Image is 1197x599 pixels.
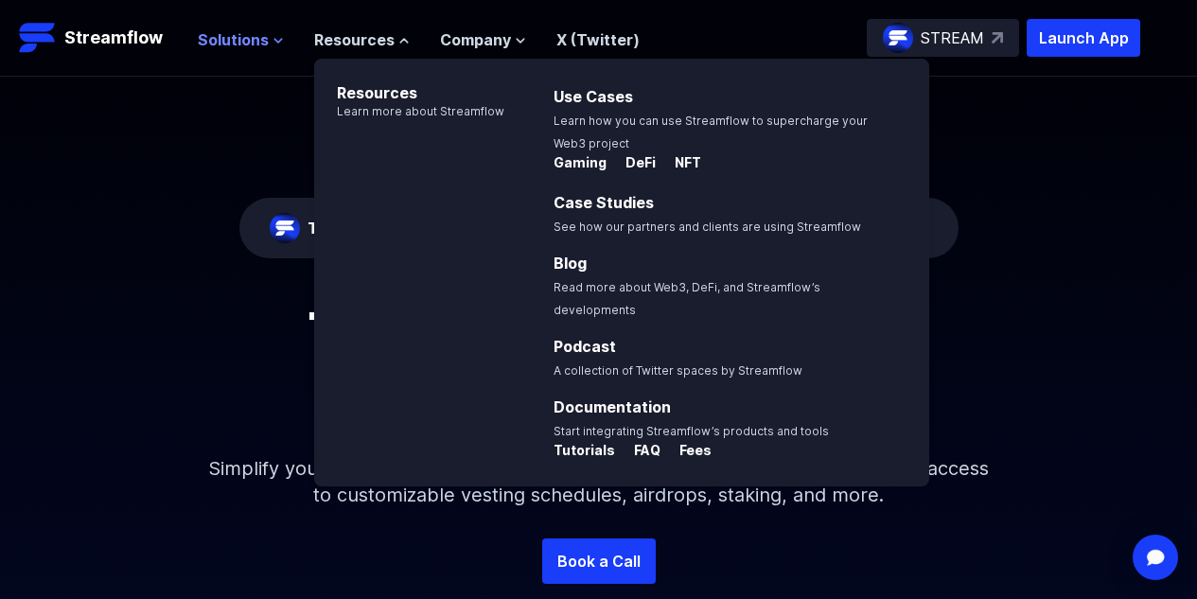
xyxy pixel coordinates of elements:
a: DeFi [610,155,660,174]
span: Read more about Web3, DeFi, and Streamflow’s developments [554,280,820,317]
a: X (Twitter) [556,30,640,49]
button: Solutions [198,28,284,51]
a: STREAM [867,19,1019,57]
p: Resources [314,59,504,104]
span: Start integrating Streamflow’s products and tools [554,424,829,438]
button: Resources [314,28,410,51]
a: FAQ [619,443,664,462]
img: top-right-arrow.svg [992,32,1003,44]
a: Gaming [554,155,610,174]
a: Streamflow [19,19,179,57]
p: Simplify your token distribution with Streamflow's Application and SDK, offering access to custom... [192,425,1006,538]
div: Check eligibility and participate in the launch! [308,217,788,239]
a: Podcast [554,337,616,356]
button: Launch App [1027,19,1140,57]
span: A collection of Twitter spaces by Streamflow [554,363,802,378]
a: Use Cases [554,87,633,106]
p: STREAM [921,26,984,49]
h1: Token management infrastructure [173,304,1025,425]
a: Tutorials [554,443,619,462]
p: Gaming [554,153,607,172]
a: Case Studies [554,193,654,212]
div: Open Intercom Messenger [1133,535,1178,580]
p: NFT [660,153,701,172]
span: Resources [314,28,395,51]
img: Streamflow Logo [19,19,57,57]
a: Book a Call [542,538,656,584]
p: Tutorials [554,441,615,460]
span: Company [440,28,511,51]
span: Solutions [198,28,269,51]
a: Blog [554,254,587,273]
p: Fees [664,441,712,460]
a: Fees [664,443,712,462]
span: The ticker is STREAM: [308,219,475,238]
img: streamflow-logo-circle.png [270,213,300,243]
a: Documentation [554,397,671,416]
p: FAQ [619,441,660,460]
span: Learn how you can use Streamflow to supercharge your Web3 project [554,114,868,150]
p: Learn more about Streamflow [314,104,504,119]
p: Streamflow [64,25,163,51]
span: See how our partners and clients are using Streamflow [554,220,861,234]
button: Company [440,28,526,51]
p: DeFi [610,153,656,172]
img: streamflow-logo-circle.png [883,23,913,53]
a: NFT [660,155,701,174]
